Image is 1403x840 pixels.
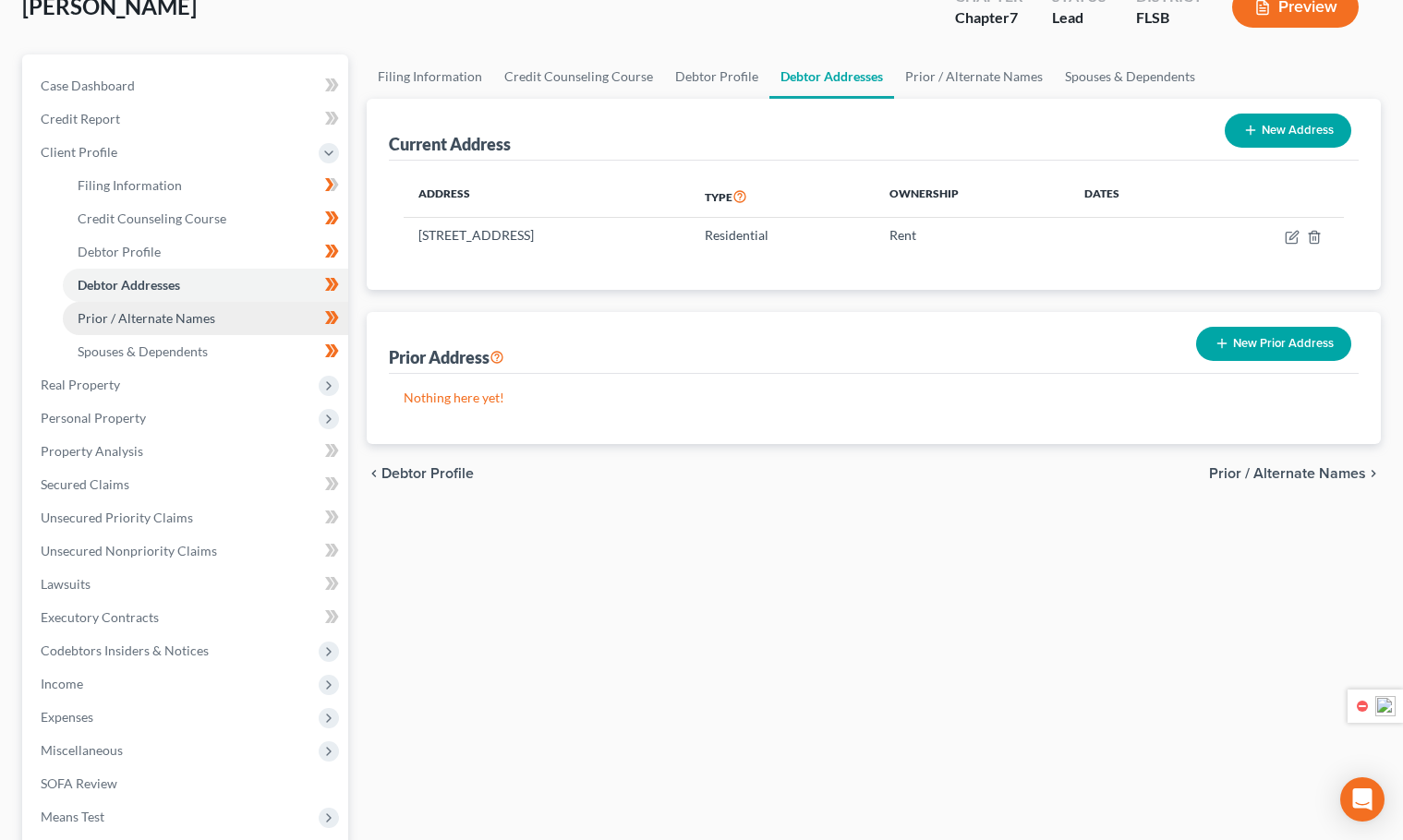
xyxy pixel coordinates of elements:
div: FLSB [1136,7,1203,29]
i: chevron_left [367,466,381,481]
a: Lawsuits [26,568,348,601]
div: Prior Address [389,346,504,368]
span: Credit Report [41,111,120,126]
a: Credit Counseling Course [493,54,664,99]
span: Secured Claims [41,476,129,492]
a: Debtor Addresses [63,269,348,302]
span: Miscellaneous [41,742,123,758]
a: Spouses & Dependents [63,335,348,368]
span: 7 [1010,8,1018,26]
button: New Address [1225,114,1351,148]
a: Prior / Alternate Names [894,54,1054,99]
th: Ownership [875,175,1070,218]
span: SOFA Review [41,775,117,791]
span: Case Dashboard [41,78,135,93]
a: SOFA Review [26,767,348,800]
td: Residential [690,218,875,253]
i: chevron_right [1366,466,1381,481]
div: Current Address [389,133,511,155]
span: Means Test [41,809,104,824]
a: Prior / Alternate Names [63,302,348,335]
th: Type [690,175,875,218]
a: Unsecured Priority Claims [26,501,348,534]
p: Nothing here yet! [404,389,1344,407]
a: Case Dashboard [26,69,348,102]
a: Debtor Profile [63,235,348,269]
span: Real Property [41,377,120,392]
span: Executory Contracts [41,609,159,625]
span: Income [41,676,83,691]
span: Property Analysis [41,443,143,459]
div: Chapter [955,7,1022,29]
td: Rent [875,218,1070,253]
a: Debtor Addresses [769,54,894,99]
span: Unsecured Nonpriority Claims [41,543,217,558]
span: Filing Information [78,177,182,193]
th: Dates [1070,175,1197,218]
a: Secured Claims [26,468,348,501]
a: Property Analysis [26,435,348,468]
span: Personal Property [41,410,146,426]
th: Address [404,175,690,218]
span: Prior / Alternate Names [78,310,215,326]
a: Credit Report [26,102,348,136]
span: Prior / Alternate Names [1209,466,1366,481]
a: Filing Information [367,54,493,99]
span: Debtor Profile [78,244,161,259]
a: Spouses & Dependents [1054,54,1206,99]
span: Unsecured Priority Claims [41,510,193,525]
div: Lead [1052,7,1107,29]
a: Executory Contracts [26,601,348,634]
button: New Prior Address [1196,327,1351,361]
span: Debtor Addresses [78,277,180,293]
span: Credit Counseling Course [78,210,226,226]
a: Unsecured Nonpriority Claims [26,534,348,568]
td: [STREET_ADDRESS] [404,218,690,253]
span: Lawsuits [41,576,91,592]
button: Prior / Alternate Names chevron_right [1209,466,1381,481]
a: Credit Counseling Course [63,202,348,235]
span: Codebtors Insiders & Notices [41,642,209,658]
span: Spouses & Dependents [78,343,208,359]
button: chevron_left Debtor Profile [367,466,474,481]
span: Expenses [41,709,93,725]
span: Client Profile [41,144,117,160]
a: Filing Information [63,169,348,202]
div: Open Intercom Messenger [1340,777,1385,822]
span: Debtor Profile [381,466,474,481]
a: Debtor Profile [664,54,769,99]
